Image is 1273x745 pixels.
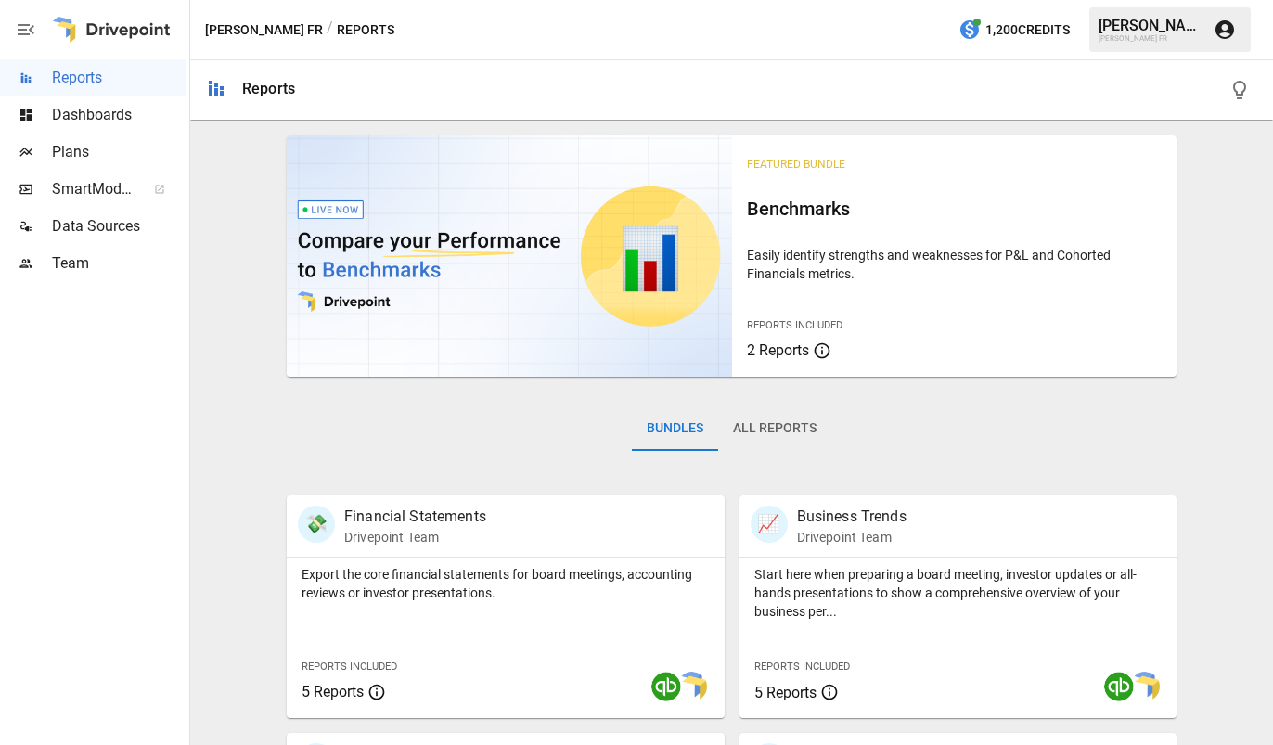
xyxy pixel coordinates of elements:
[1104,672,1134,701] img: quickbooks
[52,104,186,126] span: Dashboards
[747,319,842,331] span: Reports Included
[302,661,397,673] span: Reports Included
[951,13,1077,47] button: 1,200Credits
[632,406,718,451] button: Bundles
[797,506,907,528] p: Business Trends
[985,19,1070,42] span: 1,200 Credits
[52,252,186,275] span: Team
[302,565,710,602] p: Export the core financial statements for board meetings, accounting reviews or investor presentat...
[52,141,186,163] span: Plans
[327,19,333,42] div: /
[205,19,323,42] button: [PERSON_NAME] FR
[751,506,788,543] div: 📈
[298,506,335,543] div: 💸
[718,406,831,451] button: All Reports
[52,178,134,200] span: SmartModel
[754,661,850,673] span: Reports Included
[651,672,681,701] img: quickbooks
[133,175,146,199] span: ™
[754,565,1163,621] p: Start here when preparing a board meeting, investor updates or all-hands presentations to show a ...
[747,341,809,359] span: 2 Reports
[754,684,817,701] span: 5 Reports
[302,683,364,700] span: 5 Reports
[1099,34,1202,43] div: [PERSON_NAME] FR
[344,506,486,528] p: Financial Statements
[747,158,845,171] span: Featured Bundle
[287,135,732,377] img: video thumbnail
[1130,672,1160,701] img: smart model
[747,246,1163,283] p: Easily identify strengths and weaknesses for P&L and Cohorted Financials metrics.
[1099,17,1202,34] div: [PERSON_NAME]
[52,67,186,89] span: Reports
[747,194,1163,224] h6: Benchmarks
[242,80,295,97] div: Reports
[797,528,907,546] p: Drivepoint Team
[52,215,186,238] span: Data Sources
[344,528,486,546] p: Drivepoint Team
[677,672,707,701] img: smart model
